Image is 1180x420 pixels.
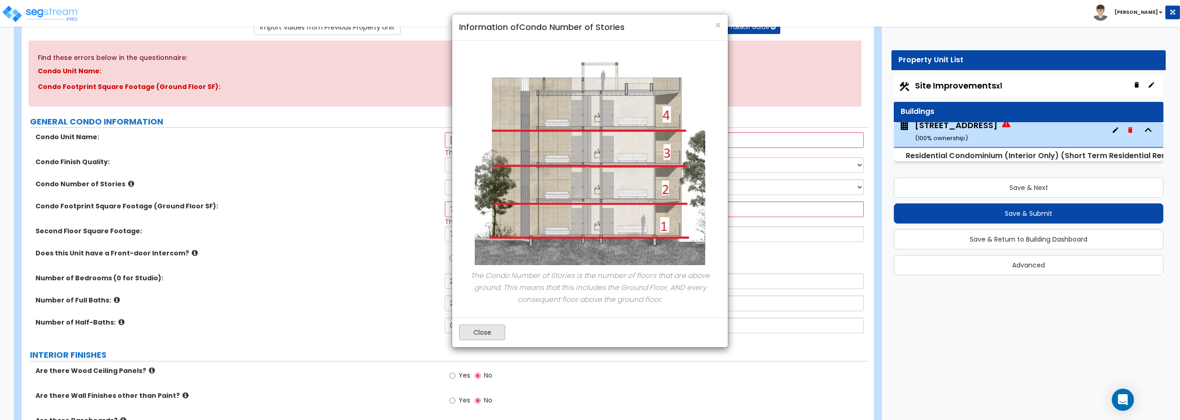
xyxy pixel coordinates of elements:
[459,21,721,33] h4: Information of Condo Number of Stories
[1112,389,1134,411] div: Open Intercom Messenger
[459,325,505,340] button: Close
[475,47,705,265] img: 72.jpg
[715,20,721,30] button: Close
[471,271,710,304] i: The Condo Number of Stories is the number of floors that are above ground. This means that this i...
[715,18,721,32] span: ×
